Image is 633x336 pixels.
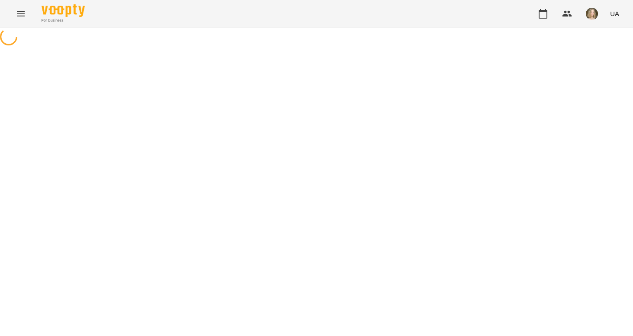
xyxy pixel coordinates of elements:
[610,9,619,18] span: UA
[586,8,598,20] img: 08679fde8b52750a6ba743e232070232.png
[42,18,85,23] span: For Business
[607,6,623,22] button: UA
[10,3,31,24] button: Menu
[42,4,85,17] img: Voopty Logo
